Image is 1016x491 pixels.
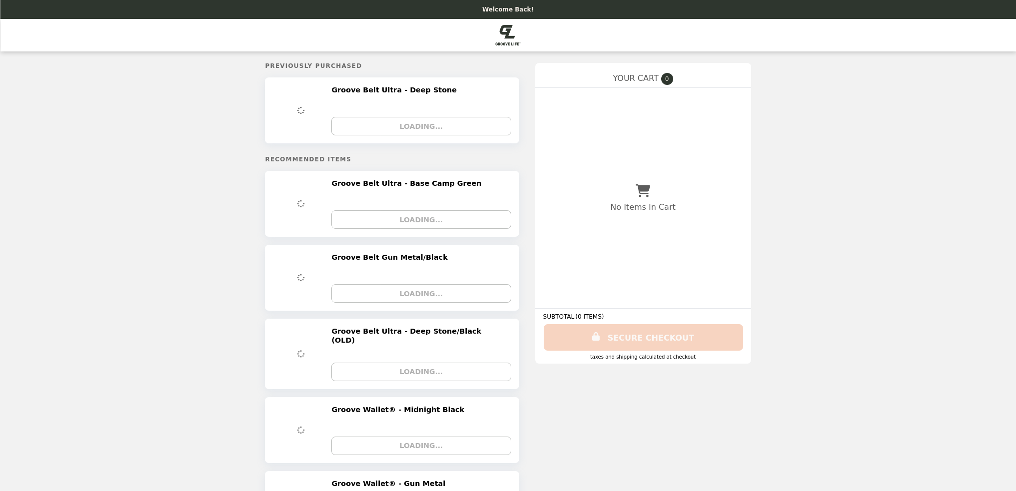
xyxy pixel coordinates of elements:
[496,25,520,45] img: Brand Logo
[543,313,576,320] span: SUBTOTAL
[331,85,461,94] h2: Groove Belt Ultra - Deep Stone
[482,6,534,13] p: Welcome Back!
[331,479,449,488] h2: Groove Wallet® - Gun Metal
[265,62,519,69] h5: Previously Purchased
[575,313,604,320] span: ( 0 ITEMS )
[331,253,451,262] h2: Groove Belt Gun Metal/Black
[543,354,743,360] div: Taxes and Shipping calculated at checkout
[331,405,468,414] h2: Groove Wallet® - Midnight Black
[610,202,675,212] p: No Items In Cart
[613,73,658,83] span: YOUR CART
[265,156,519,163] h5: Recommended Items
[331,327,506,345] h2: Groove Belt Ultra - Deep Stone/Black (OLD)
[661,73,673,85] span: 0
[331,179,485,188] h2: Groove Belt Ultra - Base Camp Green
